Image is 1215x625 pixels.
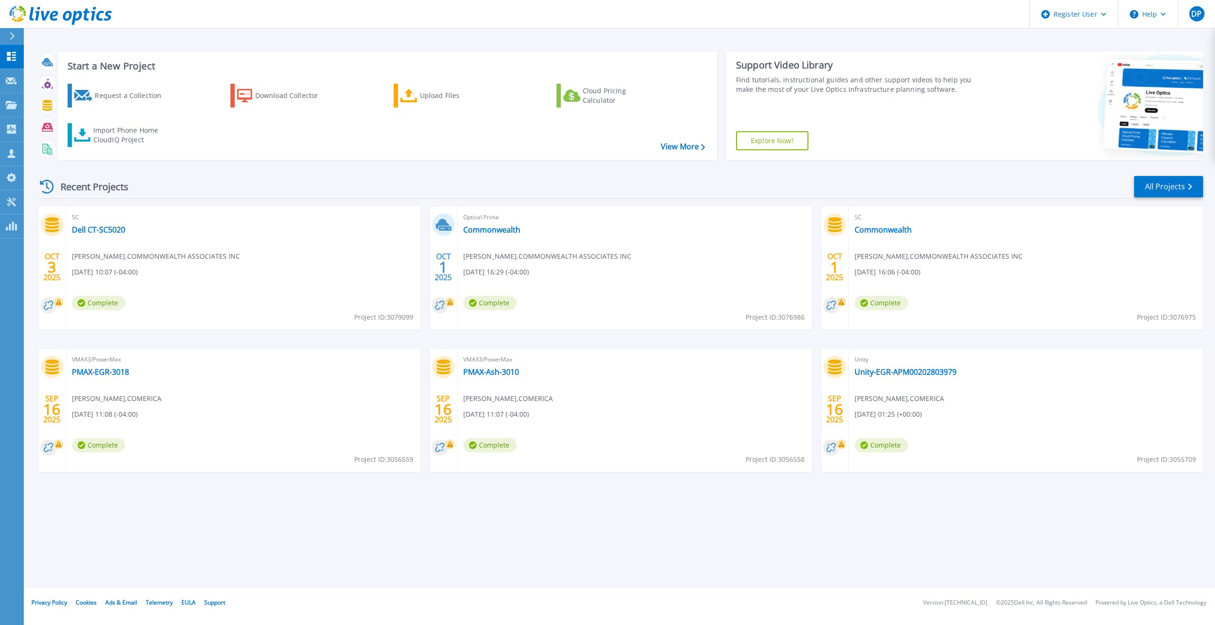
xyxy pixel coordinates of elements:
[855,367,956,377] a: Unity-EGR-APM00202803979
[855,354,1197,365] span: Unity
[146,598,173,606] a: Telemetry
[736,131,808,150] a: Explore Now!
[72,367,129,377] a: PMAX-EGR-3018
[463,212,806,223] span: Optical Prime
[72,251,240,262] span: [PERSON_NAME] , COMMONWEALTH ASSOCIATES INC
[746,312,805,322] span: Project ID: 3076986
[463,251,631,262] span: [PERSON_NAME] , COMMONWEALTH ASSOCIATES INC
[855,393,944,404] span: [PERSON_NAME] , COMERICA
[72,212,415,223] span: SC
[93,126,168,145] div: Import Phone Home CloudIQ Project
[463,267,529,277] span: [DATE] 16:29 (-04:00)
[855,212,1197,223] span: SC
[463,296,517,310] span: Complete
[48,263,56,271] span: 3
[463,225,520,234] a: Commonwealth
[439,263,448,271] span: 1
[181,598,196,606] a: EULA
[72,267,138,277] span: [DATE] 10:07 (-04:00)
[43,405,60,413] span: 16
[855,251,1023,262] span: [PERSON_NAME] , COMMONWEALTH ASSOCIATES INC
[1137,454,1196,465] span: Project ID: 3055709
[434,250,452,284] div: OCT 2025
[72,393,161,404] span: [PERSON_NAME] , COMERICA
[434,392,452,427] div: SEP 2025
[43,250,61,284] div: OCT 2025
[72,409,138,420] span: [DATE] 11:08 (-04:00)
[855,438,908,452] span: Complete
[855,409,922,420] span: [DATE] 01:25 (+00:00)
[105,598,137,606] a: Ads & Email
[37,175,141,198] div: Recent Projects
[31,598,67,606] a: Privacy Policy
[463,393,553,404] span: [PERSON_NAME] , COMERICA
[736,75,982,94] div: Find tutorials, instructional guides and other support videos to help you make the most of your L...
[72,354,415,365] span: VMAX3/PowerMax
[463,438,517,452] span: Complete
[996,600,1087,606] li: © 2025 Dell Inc. All Rights Reserved
[230,84,337,107] a: Download Collector
[923,600,987,606] li: Version: [TECHNICAL_ID]
[855,296,908,310] span: Complete
[463,367,519,377] a: PMAX-Ash-3010
[95,86,171,105] div: Request a Collection
[463,354,806,365] span: VMAX3/PowerMax
[354,312,413,322] span: Project ID: 3079099
[830,263,839,271] span: 1
[76,598,97,606] a: Cookies
[1137,312,1196,322] span: Project ID: 3076975
[1134,176,1203,197] a: All Projects
[68,84,174,107] a: Request a Collection
[255,86,331,105] div: Download Collector
[826,405,843,413] span: 16
[583,86,659,105] div: Cloud Pricing Calculator
[855,267,920,277] span: [DATE] 16:06 (-04:00)
[204,598,225,606] a: Support
[463,409,529,420] span: [DATE] 11:07 (-04:00)
[394,84,500,107] a: Upload Files
[68,61,705,71] h3: Start a New Project
[435,405,452,413] span: 16
[354,454,413,465] span: Project ID: 3056559
[826,250,844,284] div: OCT 2025
[661,142,705,151] a: View More
[826,392,844,427] div: SEP 2025
[72,296,125,310] span: Complete
[736,59,982,71] div: Support Video Library
[420,86,496,105] div: Upload Files
[1095,600,1206,606] li: Powered by Live Optics, a Dell Technology
[557,84,663,107] a: Cloud Pricing Calculator
[746,454,805,465] span: Project ID: 3056558
[72,438,125,452] span: Complete
[855,225,912,234] a: Commonwealth
[72,225,125,234] a: Dell CT-SC5020
[43,392,61,427] div: SEP 2025
[1191,10,1202,18] span: DP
